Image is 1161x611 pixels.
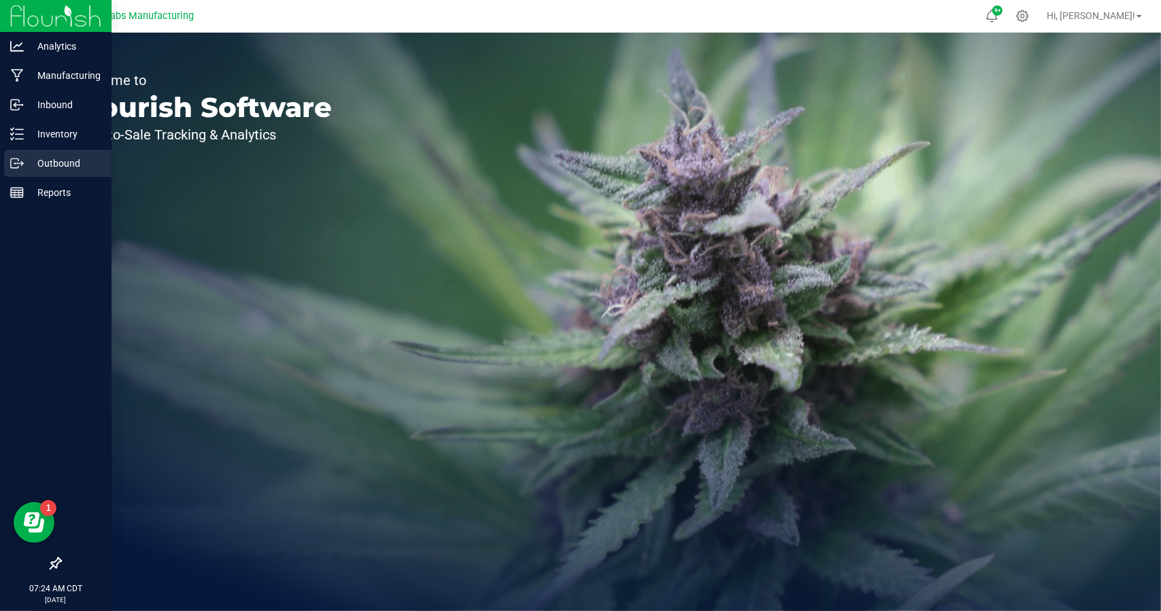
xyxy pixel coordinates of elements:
span: 9+ [994,8,1000,14]
p: Manufacturing [24,67,105,84]
p: Analytics [24,38,105,54]
p: Seed-to-Sale Tracking & Analytics [73,128,332,142]
div: Manage settings [1014,10,1031,22]
inline-svg: Analytics [10,39,24,53]
inline-svg: Inventory [10,127,24,141]
inline-svg: Outbound [10,156,24,170]
p: Welcome to [73,73,332,87]
iframe: Resource center [14,502,54,543]
p: Reports [24,184,105,201]
p: 07:24 AM CDT [6,582,105,595]
iframe: Resource center unread badge [40,500,56,516]
p: Inventory [24,126,105,142]
p: Outbound [24,155,105,171]
inline-svg: Inbound [10,98,24,112]
p: Flourish Software [73,94,332,121]
p: [DATE] [6,595,105,605]
inline-svg: Manufacturing [10,69,24,82]
span: Hi, [PERSON_NAME]! [1047,10,1135,21]
span: Teal Labs Manufacturing [84,10,195,22]
p: Inbound [24,97,105,113]
inline-svg: Reports [10,186,24,199]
